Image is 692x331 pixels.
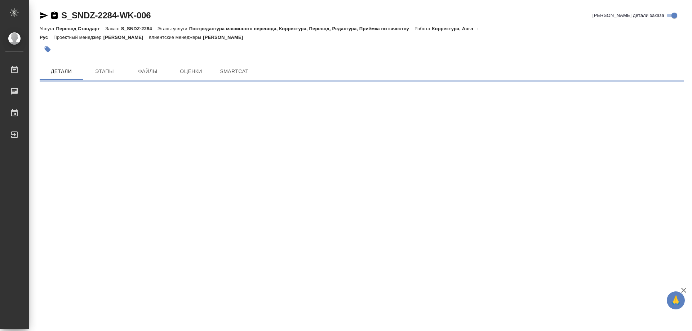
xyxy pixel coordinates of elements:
p: Заказ: [105,26,121,31]
span: Файлы [130,67,165,76]
p: Перевод Стандарт [56,26,105,31]
span: Детали [44,67,79,76]
button: Скопировать ссылку [50,11,59,20]
p: [PERSON_NAME] [103,35,149,40]
span: SmartCat [217,67,252,76]
span: Оценки [174,67,208,76]
button: Добавить тэг [40,41,56,57]
p: Услуга [40,26,56,31]
button: 🙏 [667,291,685,309]
p: Клиентские менеджеры [149,35,203,40]
p: Этапы услуги [158,26,189,31]
p: Проектный менеджер [53,35,103,40]
p: Постредактура машинного перевода, Корректура, Перевод, Редактура, Приёмка по качеству [189,26,414,31]
p: [PERSON_NAME] [203,35,248,40]
span: 🙏 [670,293,682,308]
p: Работа [414,26,432,31]
span: Этапы [87,67,122,76]
p: S_SNDZ-2284 [121,26,158,31]
span: [PERSON_NAME] детали заказа [593,12,664,19]
a: S_SNDZ-2284-WK-006 [61,10,151,20]
button: Скопировать ссылку для ЯМессенджера [40,11,48,20]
